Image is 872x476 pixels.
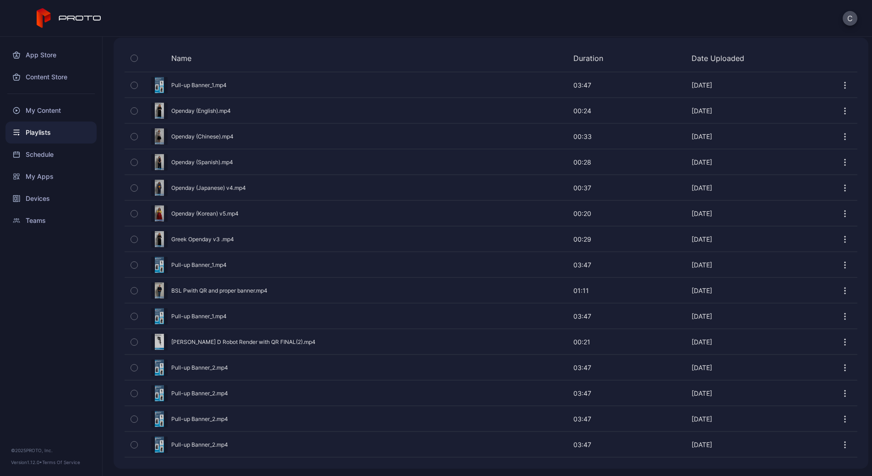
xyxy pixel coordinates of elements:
[573,54,619,63] div: Duration
[5,122,97,144] a: Playlists
[144,54,501,63] div: Name
[42,459,80,465] a: Terms Of Service
[5,166,97,188] a: My Apps
[5,44,97,66] a: App Store
[5,188,97,210] a: Devices
[843,11,857,26] button: C
[5,100,97,122] a: My Content
[692,54,760,63] div: Date Uploaded
[11,459,42,465] span: Version 1.12.0 •
[5,66,97,88] a: Content Store
[5,210,97,232] a: Teams
[11,447,91,454] div: © 2025 PROTO, Inc.
[5,144,97,166] a: Schedule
